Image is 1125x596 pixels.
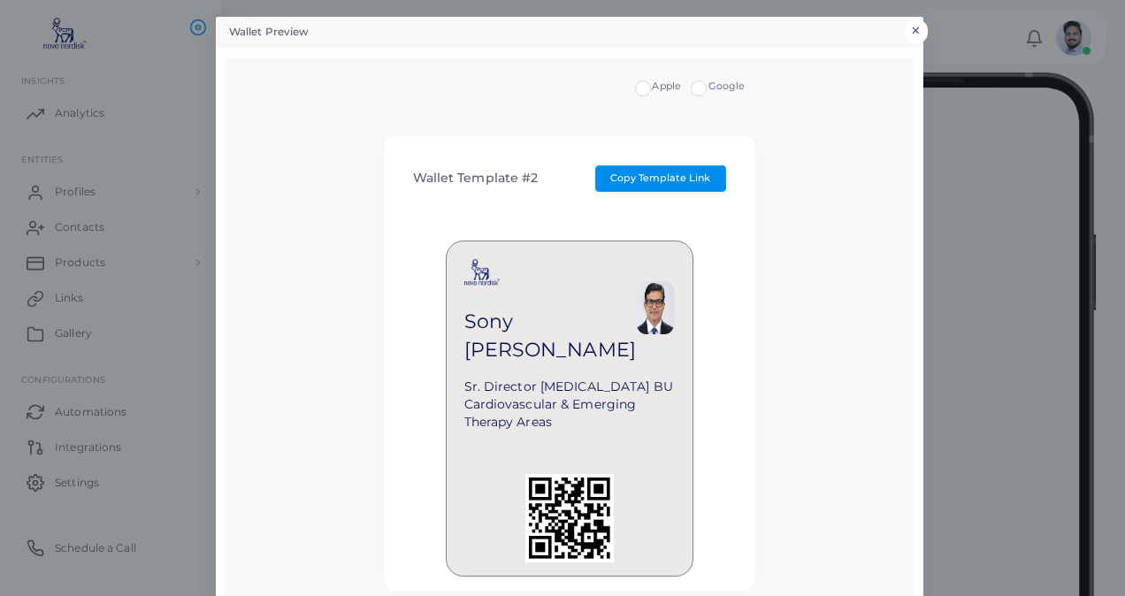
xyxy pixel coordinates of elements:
span: Copy Template Link [610,172,710,184]
span: Apple [652,80,681,92]
img: Logo [464,259,501,286]
button: Copy Template Link [595,165,726,192]
button: Close [904,19,928,42]
span: Google [708,80,746,92]
h5: Wallet Preview [229,25,310,40]
span: Sr. Director [MEDICAL_DATA] BU Cardiovascular & Emerging Therapy Areas [464,378,675,432]
img: 20912d87fbd155a53610459a5328fb77d11ba8b5888004299e0d76f0b7be8db2.png [636,281,675,334]
h4: Wallet Template #2 [413,171,539,186]
span: Sony [PERSON_NAME] [464,309,636,362]
img: QR Code [525,474,614,562]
